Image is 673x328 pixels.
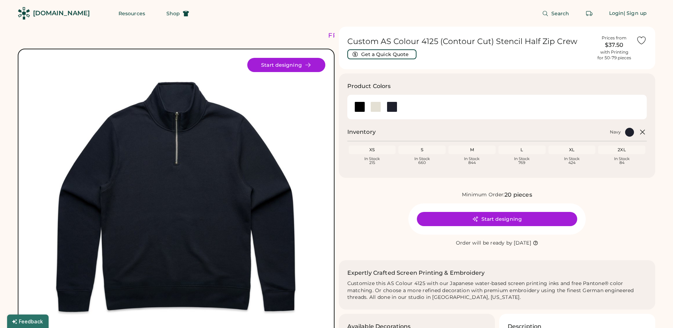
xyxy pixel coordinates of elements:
[597,49,631,61] div: with Printing for 50-79 pieces
[600,147,644,153] div: 2XL
[534,6,578,21] button: Search
[550,157,594,165] div: In Stock 424
[347,37,592,47] h1: Custom AS Colour 4125 (Contour Cut) Stencil Half Zip Crew
[550,147,594,153] div: XL
[247,58,325,72] button: Start designing
[551,11,569,16] span: Search
[462,191,505,198] div: Minimum Order:
[350,147,395,153] div: XS
[347,49,417,59] button: Get a Quick Quote
[456,240,513,247] div: Order will be ready by
[110,6,154,21] button: Resources
[582,6,596,21] button: Retrieve an order
[347,82,391,91] h3: Product Colors
[328,31,389,40] div: FREE SHIPPING
[347,280,647,301] div: Customize this AS Colour 4125 with our Japanese water-based screen printing inks and free Pantone...
[624,10,647,17] div: | Sign up
[400,147,444,153] div: S
[514,240,531,247] div: [DATE]
[158,6,198,21] button: Shop
[602,35,627,41] div: Prices from
[450,157,494,165] div: In Stock 844
[417,212,577,226] button: Start designing
[33,9,90,18] div: [DOMAIN_NAME]
[347,269,485,277] h2: Expertly Crafted Screen Printing & Embroidery
[500,157,544,165] div: In Stock 769
[610,129,621,135] div: Navy
[600,157,644,165] div: In Stock 84
[400,157,444,165] div: In Stock 660
[639,296,670,327] iframe: Front Chat
[166,11,180,16] span: Shop
[504,191,532,199] div: 20 pieces
[450,147,494,153] div: M
[596,41,632,49] div: $37.50
[347,128,376,136] h2: Inventory
[609,10,624,17] div: Login
[18,7,30,20] img: Rendered Logo - Screens
[500,147,544,153] div: L
[350,157,395,165] div: In Stock 215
